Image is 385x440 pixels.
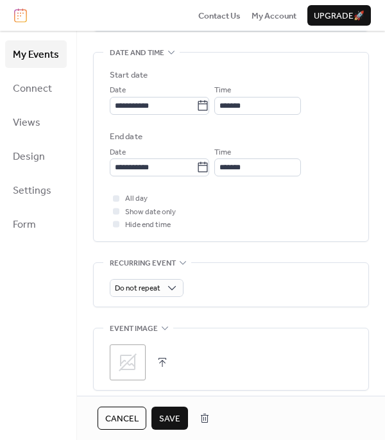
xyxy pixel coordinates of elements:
span: Do not repeat [115,281,160,296]
a: Contact Us [198,9,241,22]
span: All day [125,192,148,205]
span: Form [13,215,36,235]
div: End date [110,130,142,143]
span: My Account [252,10,296,22]
span: Contact Us [198,10,241,22]
span: Hide end time [125,219,171,232]
span: Date and time [110,47,164,60]
button: Save [151,407,188,430]
span: Show date only [125,206,176,219]
span: Recurring event [110,257,176,269]
span: Views [13,113,40,133]
span: Design [13,147,45,167]
span: Time [214,84,231,97]
span: My Events [13,45,59,65]
span: Date [110,146,126,159]
div: ; [110,344,146,380]
a: Design [5,142,67,170]
a: My Account [252,9,296,22]
span: Upgrade 🚀 [314,10,364,22]
span: Connect [13,79,52,99]
a: Views [5,108,67,136]
span: Cancel [105,412,139,425]
a: My Events [5,40,67,68]
a: Connect [5,74,67,102]
button: Cancel [98,407,146,430]
a: Settings [5,176,67,204]
span: Date [110,84,126,97]
span: Time [214,146,231,159]
button: Upgrade🚀 [307,5,371,26]
div: Start date [110,69,148,81]
span: Settings [13,181,51,201]
span: Save [159,412,180,425]
span: Event image [110,323,158,335]
img: logo [14,8,27,22]
a: Form [5,210,67,238]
